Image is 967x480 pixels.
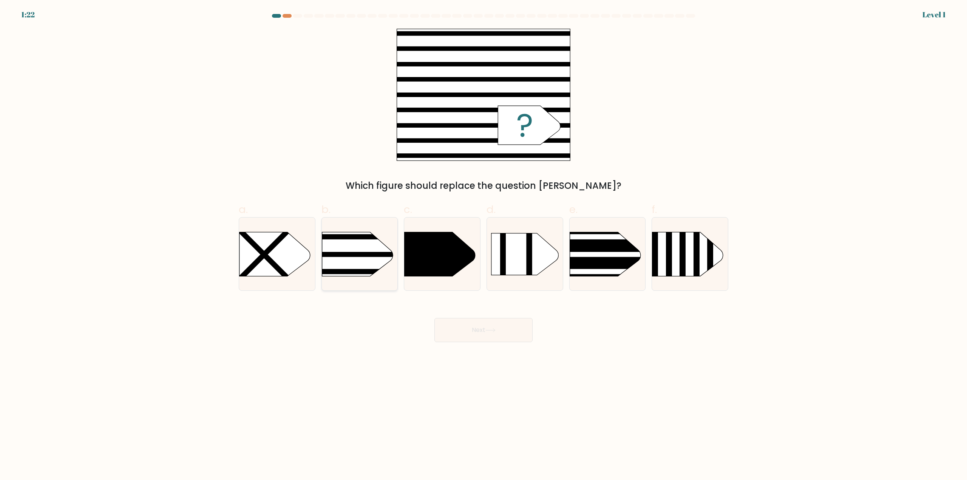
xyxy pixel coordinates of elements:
span: b. [321,202,331,217]
span: d. [487,202,496,217]
div: Which figure should replace the question [PERSON_NAME]? [243,179,724,193]
span: f. [652,202,657,217]
span: c. [404,202,412,217]
div: 1:22 [21,9,35,20]
span: a. [239,202,248,217]
span: e. [569,202,578,217]
button: Next [434,318,533,342]
div: Level 1 [922,9,946,20]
